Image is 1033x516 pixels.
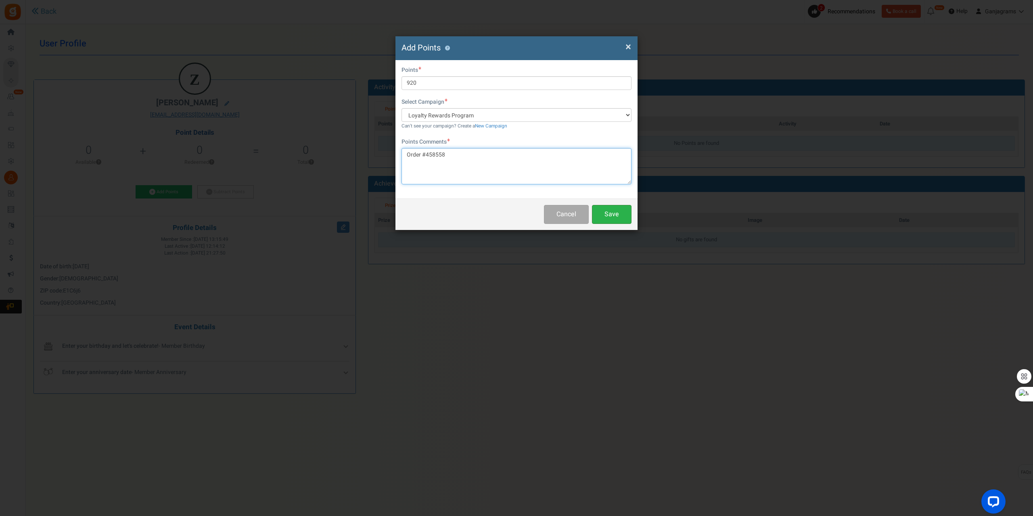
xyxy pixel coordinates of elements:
[475,123,507,130] a: New Campaign
[401,138,450,146] label: Points Comments
[544,205,589,224] button: Cancel
[401,42,441,54] span: Add Points
[625,39,631,54] span: ×
[401,123,507,130] small: Can't see your campaign? Create a
[401,98,447,106] label: Select Campaign
[401,66,421,74] label: Points
[445,46,450,51] button: ?
[592,205,632,224] button: Save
